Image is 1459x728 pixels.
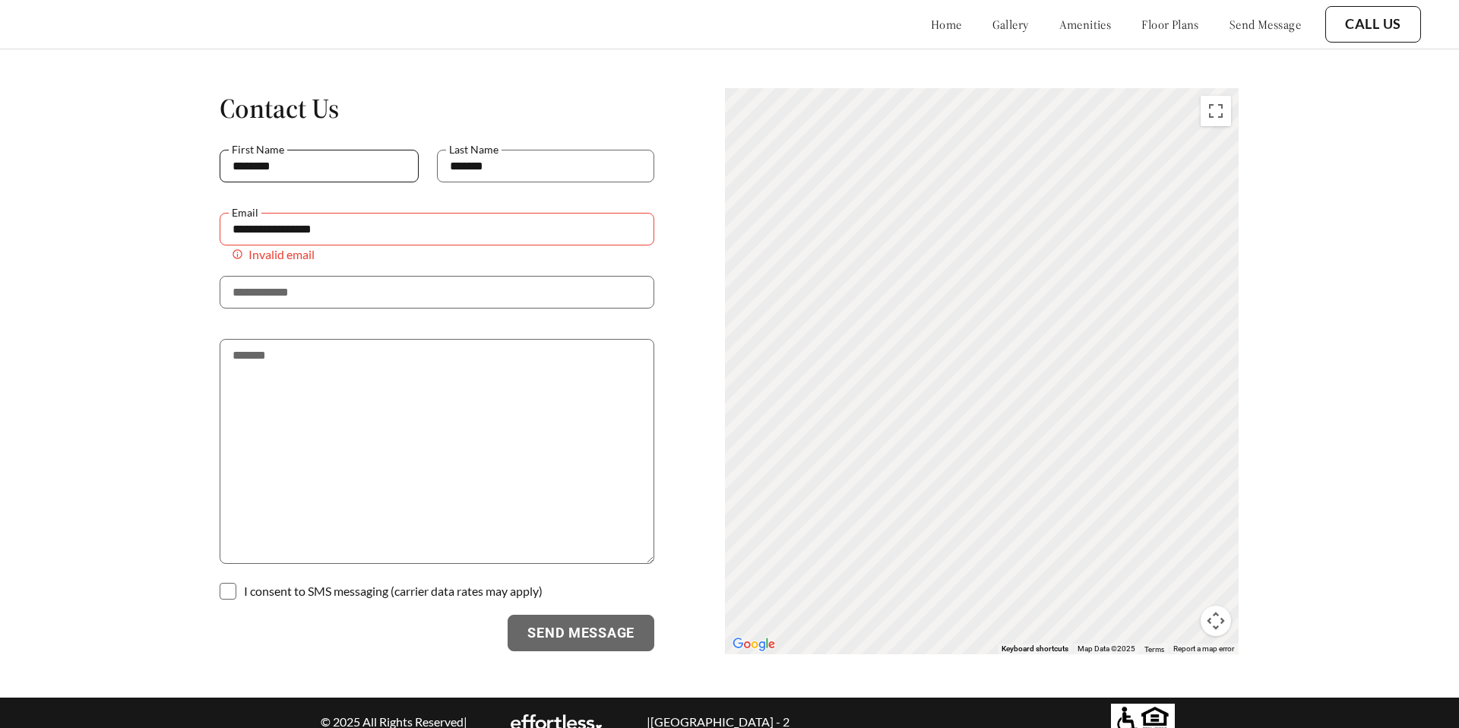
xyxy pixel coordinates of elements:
[1141,17,1199,32] a: floor plans
[1002,644,1068,654] button: Keyboard shortcuts
[220,91,654,125] h1: Contact Us
[1201,96,1231,126] button: Toggle fullscreen view
[1201,606,1231,636] button: Map camera controls
[1173,644,1234,653] a: Report a map error
[729,635,779,654] a: Open this area in Google Maps (opens a new window)
[729,635,779,654] img: Google
[1325,6,1421,43] button: Call Us
[1144,644,1164,654] a: Terms (opens in new tab)
[1059,17,1112,32] a: amenities
[248,245,315,264] span: Invalid email
[1230,17,1301,32] a: send message
[1345,16,1401,33] a: Call Us
[992,17,1029,32] a: gallery
[508,615,654,651] button: Send Message
[1078,644,1135,653] span: Map Data ©2025
[931,17,962,32] a: home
